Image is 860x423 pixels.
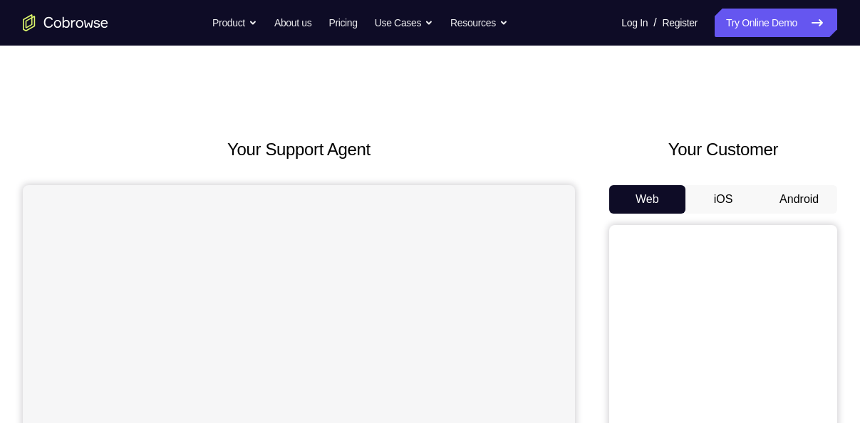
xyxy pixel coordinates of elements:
button: Android [761,185,837,214]
h2: Your Support Agent [23,137,575,162]
a: Log In [621,9,648,37]
button: iOS [685,185,762,214]
a: About us [274,9,311,37]
button: Product [212,9,257,37]
button: Use Cases [375,9,433,37]
button: Resources [450,9,508,37]
a: Go to the home page [23,14,108,31]
button: Web [609,185,685,214]
a: Register [663,9,698,37]
a: Try Online Demo [715,9,837,37]
h2: Your Customer [609,137,837,162]
a: Pricing [328,9,357,37]
span: / [653,14,656,31]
